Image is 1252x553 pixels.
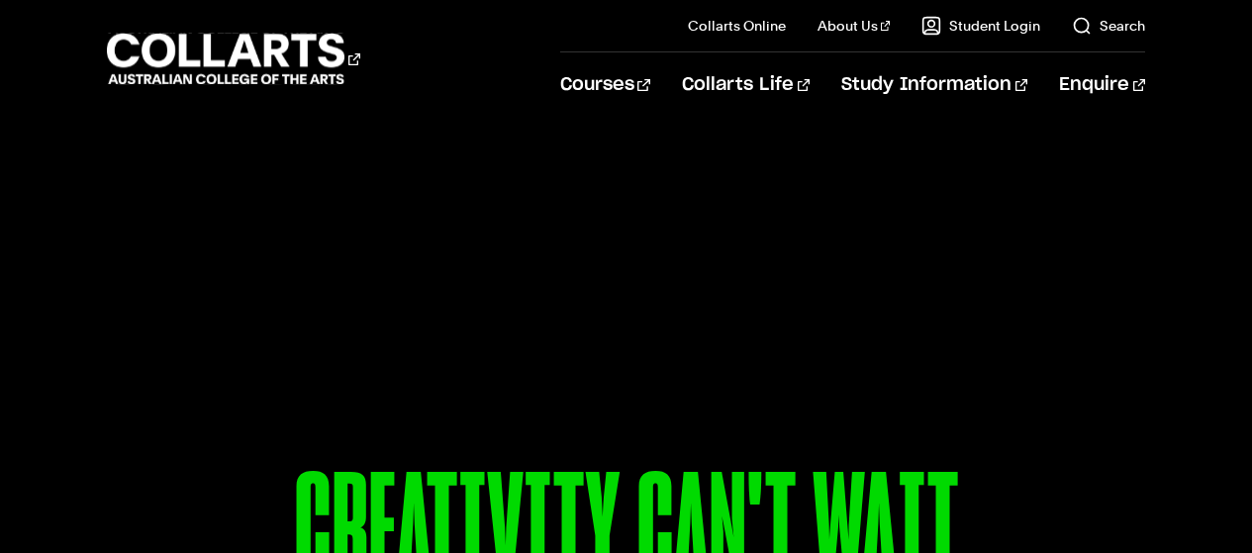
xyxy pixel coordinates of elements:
div: Go to homepage [107,31,360,87]
a: Courses [560,52,650,118]
a: Enquire [1059,52,1145,118]
a: Study Information [841,52,1027,118]
a: Collarts Online [688,16,786,36]
a: Collarts Life [682,52,810,118]
a: Search [1072,16,1145,36]
a: Student Login [921,16,1040,36]
a: About Us [818,16,891,36]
